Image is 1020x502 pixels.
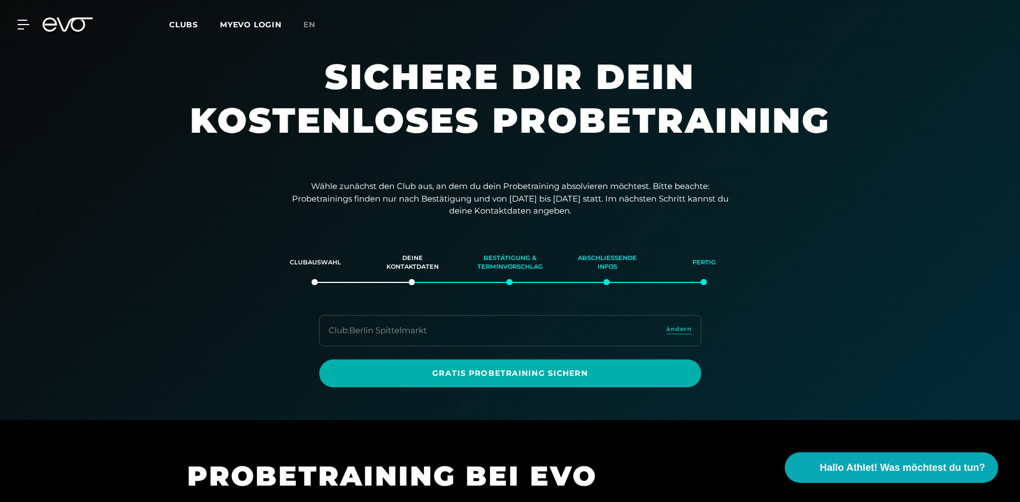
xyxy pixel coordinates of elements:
[220,20,282,29] a: MYEVO LOGIN
[292,180,729,217] p: Wähle zunächst den Club aus, an dem du dein Probetraining absolvieren möchtest. Bitte beachte: Pr...
[187,458,678,494] h1: PROBETRAINING BEI EVO
[183,55,838,164] h1: Sichere dir dein kostenloses Probetraining
[329,324,427,337] div: Club : Berlin Spittelmarkt
[670,248,739,277] div: Fertig
[666,324,691,334] span: ändern
[666,324,691,337] a: ändern
[345,368,675,379] span: Gratis Probetraining sichern
[785,452,998,483] button: Hallo Athlet! Was möchtest du tun?
[303,20,315,29] span: en
[820,460,985,475] span: Hallo Athlet! Was möchtest du tun?
[281,248,350,277] div: Clubauswahl
[572,248,642,277] div: Abschließende Infos
[169,20,198,29] span: Clubs
[169,19,220,29] a: Clubs
[378,248,448,277] div: Deine Kontaktdaten
[319,359,701,387] a: Gratis Probetraining sichern
[475,248,545,277] div: Bestätigung & Terminvorschlag
[303,19,329,31] a: en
